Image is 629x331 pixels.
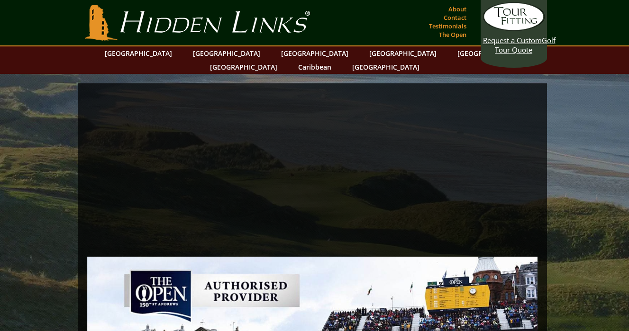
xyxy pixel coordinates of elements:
[441,11,469,24] a: Contact
[188,46,265,60] a: [GEOGRAPHIC_DATA]
[276,46,353,60] a: [GEOGRAPHIC_DATA]
[446,2,469,16] a: About
[100,46,177,60] a: [GEOGRAPHIC_DATA]
[453,46,529,60] a: [GEOGRAPHIC_DATA]
[365,46,441,60] a: [GEOGRAPHIC_DATA]
[347,60,424,74] a: [GEOGRAPHIC_DATA]
[427,19,469,33] a: Testimonials
[437,28,469,41] a: The Open
[293,60,336,74] a: Caribbean
[205,60,282,74] a: [GEOGRAPHIC_DATA]
[483,2,545,54] a: Request a CustomGolf Tour Quote
[483,36,542,45] span: Request a Custom
[166,93,458,257] iframe: Sir-Nick-Favorite-memories-from-St-Andrews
